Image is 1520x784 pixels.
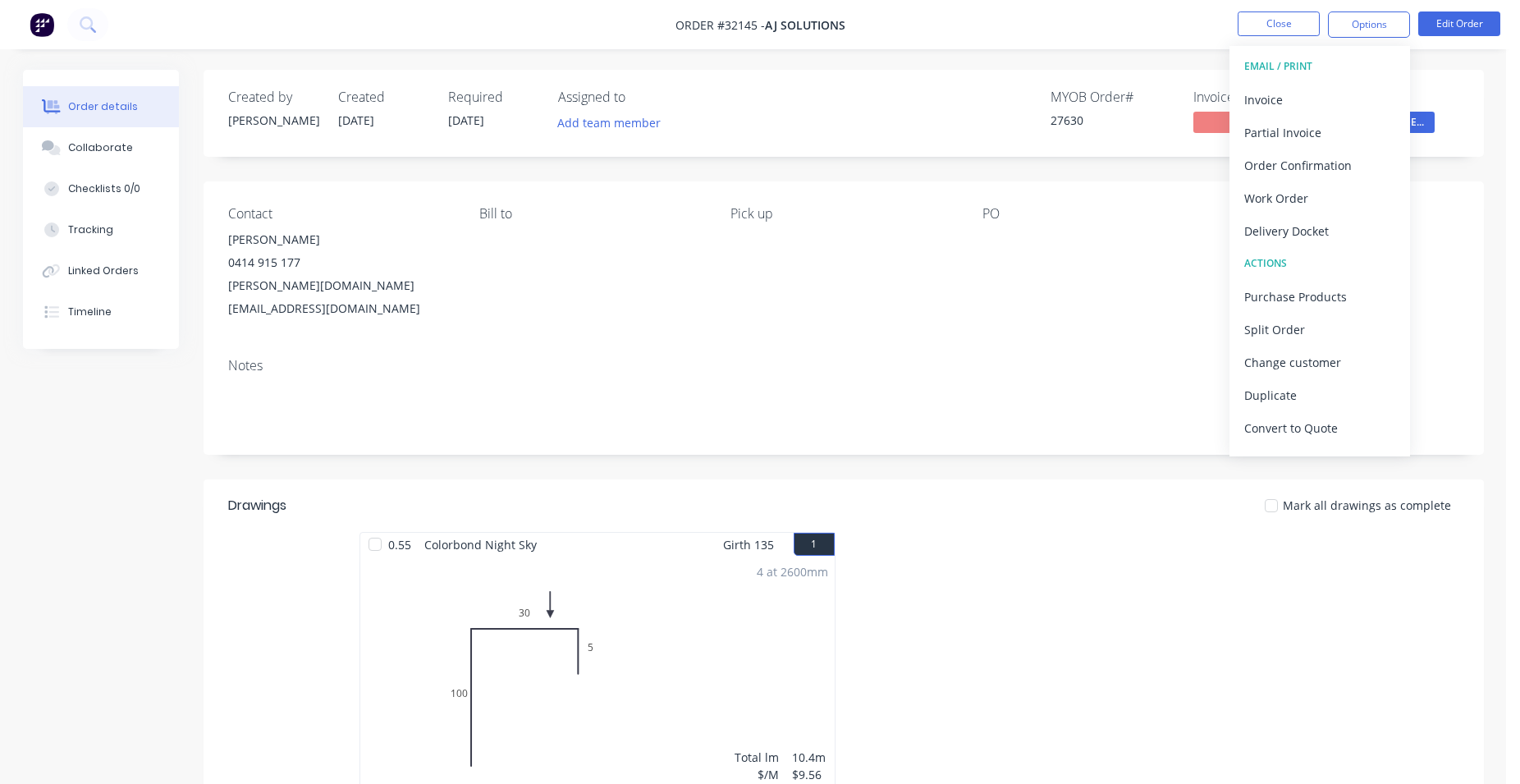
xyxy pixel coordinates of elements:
[338,112,374,128] span: [DATE]
[730,206,955,222] div: Pick up
[448,89,538,105] div: Required
[1244,186,1395,210] div: Work Order
[558,89,722,105] div: Assigned to
[723,533,774,557] span: Girth 135
[982,206,1207,222] div: PO
[30,12,54,37] img: Factory
[1229,378,1410,411] button: Duplicate
[1244,219,1395,243] div: Delivery Docket
[68,222,113,237] div: Tracking
[558,112,670,134] button: Add team member
[23,250,179,291] button: Linked Orders
[228,89,318,105] div: Created by
[792,766,828,783] div: $9.56
[479,206,704,222] div: Bill to
[228,358,1459,374] div: Notes
[792,749,828,766] div: 10.4m
[1229,50,1410,83] button: EMAIL / PRINT
[1229,313,1410,346] button: Split Order
[1229,83,1410,116] button: Invoice
[23,291,179,332] button: Timeline
[1229,247,1410,280] button: ACTIONS
[1229,444,1410,477] button: Archive
[1229,116,1410,149] button: Partial Invoice
[1244,253,1395,274] div: ACTIONS
[23,168,179,209] button: Checklists 0/0
[794,533,835,556] button: 1
[68,140,133,155] div: Collaborate
[23,209,179,250] button: Tracking
[1283,497,1451,514] span: Mark all drawings as complete
[1229,149,1410,181] button: Order Confirmation
[548,112,669,134] button: Add team member
[1244,154,1395,177] div: Order Confirmation
[228,228,453,251] div: [PERSON_NAME]
[228,274,453,320] div: [PERSON_NAME][DOMAIN_NAME][EMAIL_ADDRESS][DOMAIN_NAME]
[23,127,179,168] button: Collaborate
[228,206,453,222] div: Contact
[1229,214,1410,247] button: Delivery Docket
[68,264,139,278] div: Linked Orders
[1225,228,1300,250] button: Add labels
[382,533,418,557] span: 0.55
[23,86,179,127] button: Order details
[675,17,765,33] span: Order #32145 -
[1051,89,1174,105] div: MYOB Order #
[228,251,453,274] div: 0414 915 177
[1051,112,1174,129] div: 27630
[757,563,828,580] div: 4 at 2600mm
[1244,285,1395,309] div: Purchase Products
[228,112,318,129] div: [PERSON_NAME]
[448,112,484,128] span: [DATE]
[735,749,779,766] div: Total lm
[228,496,286,516] div: Drawings
[1229,411,1410,444] button: Convert to Quote
[1238,11,1320,36] button: Close
[1193,89,1316,105] div: Invoiced
[1244,416,1395,440] div: Convert to Quote
[1418,11,1500,36] button: Edit Order
[418,533,543,557] span: Colorbond Night Sky
[1244,121,1395,144] div: Partial Invoice
[1244,449,1395,473] div: Archive
[228,228,453,320] div: [PERSON_NAME]0414 915 177[PERSON_NAME][DOMAIN_NAME][EMAIL_ADDRESS][DOMAIN_NAME]
[1229,280,1410,313] button: Purchase Products
[765,17,845,33] span: AJ SOLUTIONS
[68,99,138,114] div: Order details
[1193,112,1292,132] span: No
[1328,11,1410,38] button: Options
[68,305,112,319] div: Timeline
[1244,351,1395,374] div: Change customer
[1244,318,1395,342] div: Split Order
[1229,346,1410,378] button: Change customer
[735,766,779,783] div: $/M
[1244,56,1395,77] div: EMAIL / PRINT
[68,181,140,196] div: Checklists 0/0
[338,89,428,105] div: Created
[1244,88,1395,112] div: Invoice
[1229,181,1410,214] button: Work Order
[1244,383,1395,407] div: Duplicate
